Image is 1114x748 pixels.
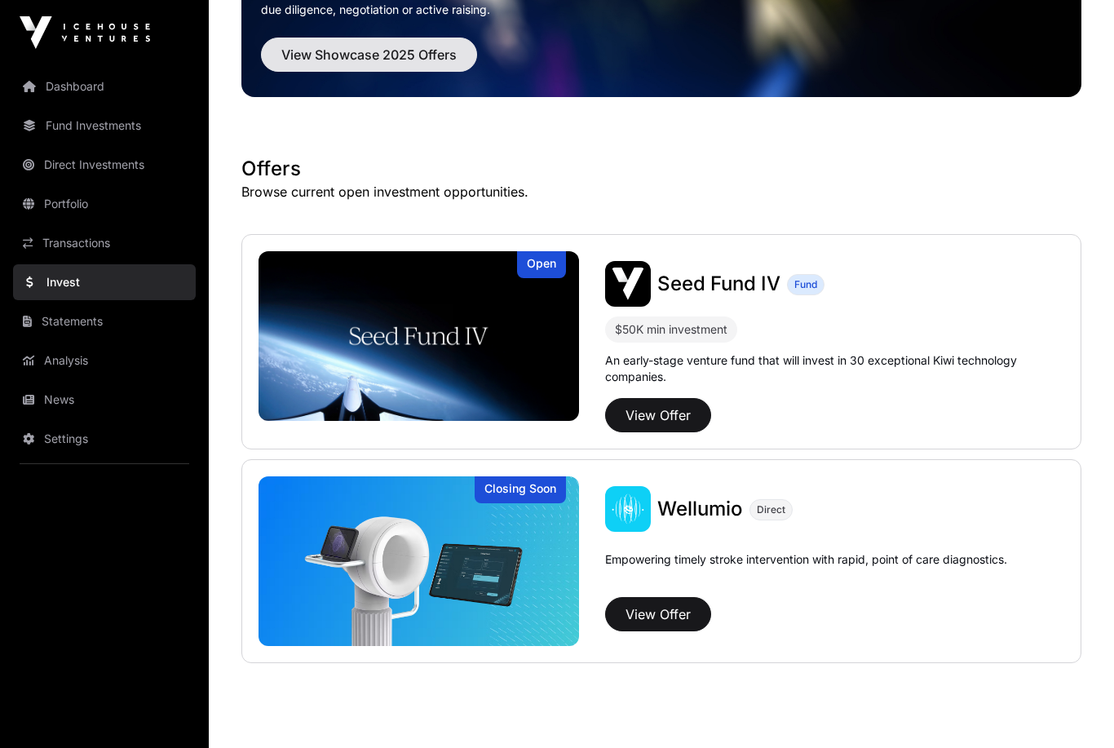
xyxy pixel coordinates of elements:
a: WellumioClosing Soon [259,476,579,646]
a: Direct Investments [13,147,196,183]
span: Fund [794,278,817,291]
a: Fund Investments [13,108,196,144]
img: Icehouse Ventures Logo [20,16,150,49]
img: Seed Fund IV [605,261,651,307]
span: Wellumio [657,497,743,520]
div: Closing Soon [475,476,566,503]
h1: Offers [241,156,1081,182]
img: Wellumio [259,476,579,646]
a: Seed Fund IVOpen [259,251,579,421]
img: Seed Fund IV [259,251,579,421]
img: Wellumio [605,486,651,532]
p: Browse current open investment opportunities. [241,182,1081,201]
button: View Offer [605,597,711,631]
p: An early-stage venture fund that will invest in 30 exceptional Kiwi technology companies. [605,352,1064,385]
a: Statements [13,303,196,339]
span: Direct [757,503,785,516]
span: View Showcase 2025 Offers [281,45,457,64]
a: Seed Fund IV [657,271,780,297]
span: Seed Fund IV [657,272,780,295]
a: View Showcase 2025 Offers [261,54,477,70]
a: Settings [13,421,196,457]
a: Invest [13,264,196,300]
button: View Showcase 2025 Offers [261,38,477,72]
a: Transactions [13,225,196,261]
iframe: Chat Widget [1032,670,1114,748]
div: $50K min investment [605,316,737,343]
p: Empowering timely stroke intervention with rapid, point of care diagnostics. [605,551,1007,591]
a: News [13,382,196,418]
div: Open [517,251,566,278]
a: Portfolio [13,186,196,222]
div: $50K min investment [615,320,727,339]
a: Dashboard [13,69,196,104]
a: Analysis [13,343,196,378]
button: View Offer [605,398,711,432]
a: Wellumio [657,496,743,522]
